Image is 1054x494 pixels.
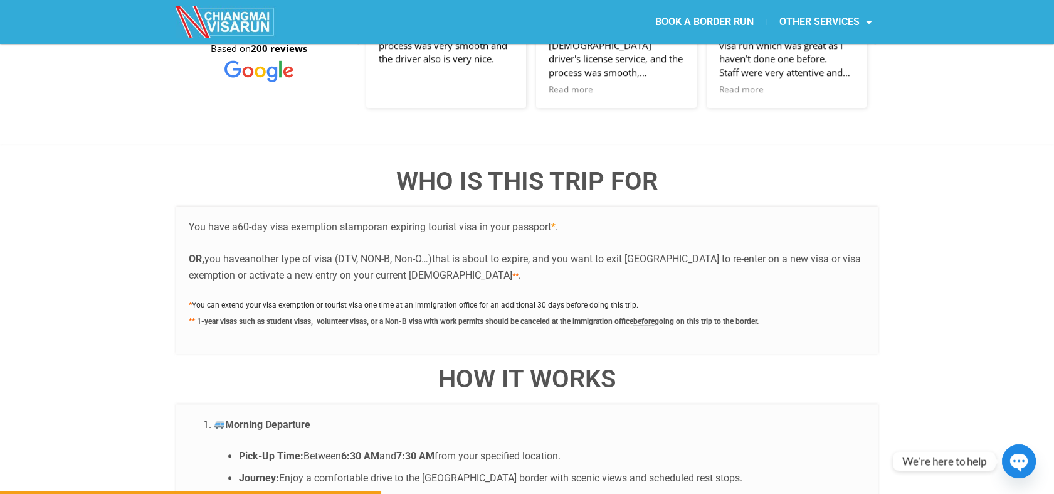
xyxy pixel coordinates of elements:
div: Very straightforward and easy visa run which was great as I haven’t done one before. Staff were v... [719,25,855,80]
img: 🚐 [214,419,224,429]
span: . [551,221,558,233]
strong: Journey: [239,472,279,484]
span: . [519,269,521,281]
span: You can extend your visa exemption or tourist visa one time at an immigration office for an addit... [192,301,638,309]
strong: 200 reviews [251,42,307,55]
strong: 7:30 AM [396,450,435,462]
div: I requested the [DEMOGRAPHIC_DATA] driver's license service, and the process was smooth, professi... [549,25,684,80]
u: before [633,317,655,326]
h4: WHO IS THIS TRIP FOR [176,169,878,194]
span: or [368,221,377,233]
span: another type of visa (DTV, NON-B, Non-O…) [245,253,432,265]
li: Between and from your specified location. [239,448,866,464]
div: Thank you so much! The process was very smooth and the driver also is very nice. [379,25,514,80]
span: you have [204,253,245,265]
nav: Menu [527,8,884,36]
li: Enjoy a comfortable drive to the [GEOGRAPHIC_DATA] border with scenic views and scheduled rest st... [239,470,866,486]
span: that is about to expire, and you want to exit [GEOGRAPHIC_DATA] to re-enter on a new visa or visa... [189,253,861,281]
span: 60-day visa exemption stamp [238,221,368,233]
a: OTHER SERVICES [766,8,884,36]
span: Read more [719,83,764,95]
span: going on this trip to the border. [655,317,759,326]
img: Google [224,60,293,82]
strong: 6:30 AM [341,450,379,462]
strong: Pick-Up Time: [239,450,303,462]
span: Based on [211,42,307,55]
strong: Morning Departure [214,419,310,431]
span: Read more [549,83,593,95]
a: BOOK A BORDER RUN [642,8,766,36]
b: OR, [189,253,204,265]
h4: How It Works [176,367,878,392]
span: 1-year visas such as student visas, volunteer visas, or a Non-B visa with work permits should be ... [197,317,633,326]
p: You have a [189,219,866,283]
span: an expiring tourist visa in your passport [377,221,551,233]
